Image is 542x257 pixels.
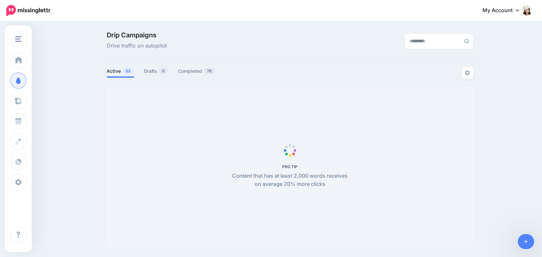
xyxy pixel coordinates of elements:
a: Completed78 [178,67,215,75]
p: Content that has at least 2,000 words receives on average 20% more clicks [228,172,351,189]
img: menu.png [15,36,22,42]
img: Missinglettr [6,5,50,16]
a: Drafts0 [144,67,168,75]
img: settings-grey.png [465,70,470,75]
a: My Account [476,3,532,19]
img: search-grey-6.png [464,39,469,44]
a: Active53 [107,67,134,75]
h5: PRO TIP [228,164,351,169]
span: Drip Campaigns [107,32,167,38]
span: 0 [159,68,168,74]
span: Drive traffic on autopilot [107,42,167,50]
span: 78 [204,68,215,74]
span: 53 [122,68,134,74]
